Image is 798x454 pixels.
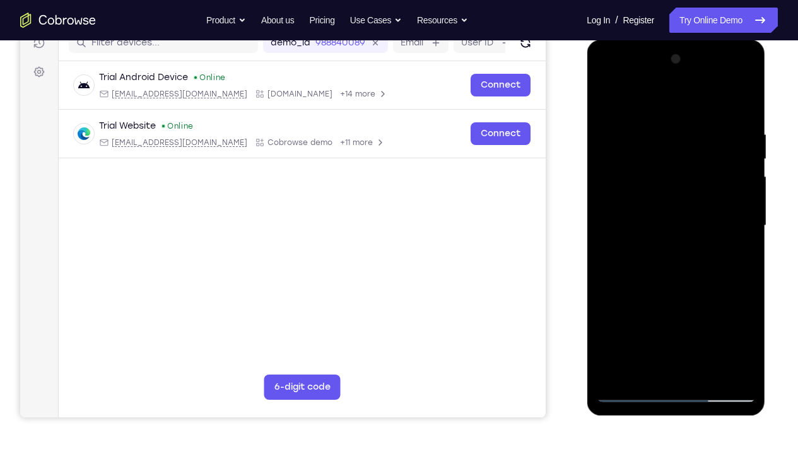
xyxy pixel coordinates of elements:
[450,79,510,102] a: Connect
[91,94,227,104] span: android@example.com
[79,143,227,153] div: Email
[247,143,312,153] span: Cobrowse demo
[235,143,312,153] div: App
[320,94,355,104] span: +14 more
[441,42,473,54] label: User ID
[235,94,312,104] div: App
[320,143,353,153] span: +11 more
[244,380,320,405] button: 6-digit code
[587,8,610,33] a: Log In
[247,94,312,104] span: Cobrowse.io
[669,8,778,33] a: Try Online Demo
[309,8,334,33] a: Pricing
[173,78,206,88] div: Online
[20,13,96,28] a: Go to the home page
[495,38,515,58] button: Refresh
[174,81,177,84] div: New devices found.
[71,42,230,54] input: Filter devices...
[38,66,525,115] div: Open device details
[250,42,290,54] label: demo_id
[79,94,227,104] div: Email
[615,13,618,28] span: /
[417,8,468,33] button: Resources
[49,8,117,28] h1: Connect
[79,76,168,89] div: Trial Android Device
[261,8,294,33] a: About us
[91,143,227,153] span: web@example.com
[142,130,144,132] div: New devices found.
[450,127,510,150] a: Connect
[350,8,402,33] button: Use Cases
[141,126,173,136] div: Online
[380,42,403,54] label: Email
[38,115,525,163] div: Open device details
[623,8,654,33] a: Register
[206,8,246,33] button: Product
[79,125,136,137] div: Trial Website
